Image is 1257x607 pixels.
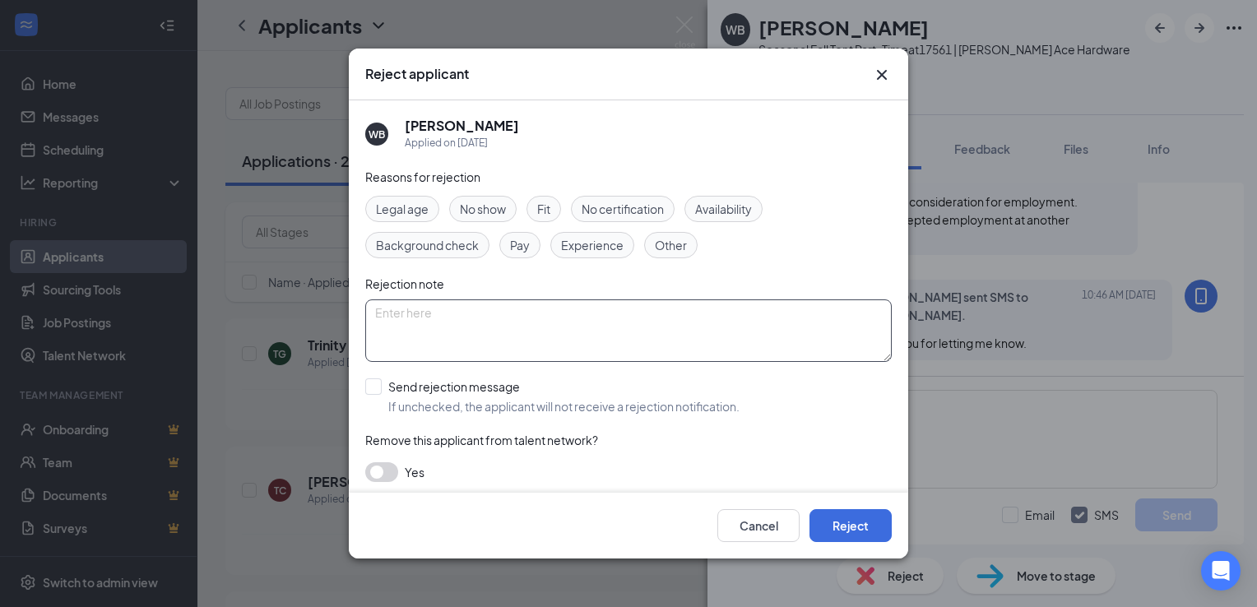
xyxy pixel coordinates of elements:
span: Fit [537,200,550,218]
span: Other [655,236,687,254]
span: Yes [405,462,424,482]
h3: Reject applicant [365,65,469,83]
span: Experience [561,236,624,254]
button: Reject [809,509,892,542]
span: No show [460,200,506,218]
button: Close [872,65,892,85]
span: Availability [695,200,752,218]
span: Legal age [376,200,429,218]
span: Pay [510,236,530,254]
span: No certification [582,200,664,218]
svg: Cross [872,65,892,85]
h5: [PERSON_NAME] [405,117,519,135]
span: Reasons for rejection [365,169,480,184]
button: Cancel [717,509,800,542]
span: Remove this applicant from talent network? [365,433,598,447]
span: Rejection note [365,276,444,291]
div: WB [369,127,385,141]
div: Open Intercom Messenger [1201,551,1241,591]
span: Background check [376,236,479,254]
div: Applied on [DATE] [405,135,519,151]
